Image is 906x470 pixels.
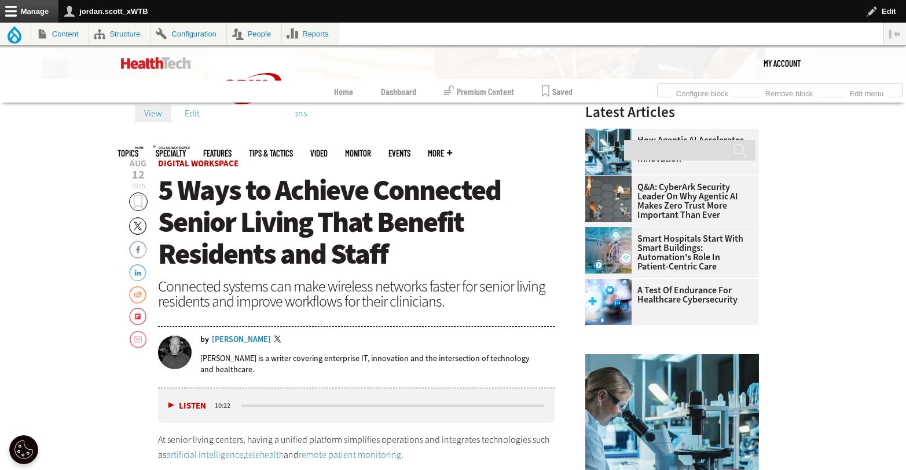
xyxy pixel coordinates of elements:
[158,279,555,309] div: Connected systems can make wireless networks faster for senior living residents and improve workf...
[310,149,328,158] a: Video
[121,57,191,69] img: Home
[168,402,206,410] button: Listen
[166,449,244,461] a: artificial intelligence
[118,149,138,158] span: Topics
[585,227,632,274] img: Smart hospital
[9,435,38,464] div: Cookie Settings
[227,23,281,45] a: People
[31,23,89,45] a: Content
[158,336,192,369] img: Brian Horowitz
[208,122,295,134] a: CDW
[131,181,145,191] span: 2025
[151,23,226,45] a: Configuration
[428,149,452,158] span: More
[845,86,888,99] a: Edit menu
[200,336,209,344] span: by
[213,400,239,411] div: duration
[585,227,637,236] a: Smart hospital
[200,353,555,375] p: [PERSON_NAME] is a writer covering enterprise IT, innovation and the intersection of technology a...
[282,23,339,45] a: Reports
[245,449,284,461] a: telehealth
[883,23,906,45] button: Vertical orientation
[249,149,293,158] a: Tips & Tactics
[9,435,38,464] button: Open Preferences
[585,183,752,220] a: Q&A: CyberArk Security Leader on Why Agentic AI Makes Zero Trust More Important Than Ever
[764,46,801,81] a: My Account
[585,279,632,325] img: Healthcare cybersecurity
[345,149,371,158] a: MonITor
[764,46,801,81] div: User menu
[274,336,284,345] a: Twitter
[381,81,416,103] a: Dashboard
[585,279,637,288] a: Healthcare cybersecurity
[585,234,752,271] a: Smart Hospitals Start With Smart Buildings: Automation's Role in Patient-Centric Care
[158,171,501,273] span: 5 Ways to Achieve Connected Senior Living That Benefit Residents and Staff
[203,149,232,158] a: Features
[89,23,151,45] a: Structure
[585,176,632,222] img: Group of humans and robots accessing a network
[585,129,632,175] img: scientist looks through microscope in lab
[388,149,410,158] a: Events
[542,81,573,103] a: Saved
[156,149,186,158] span: Specialty
[212,336,271,344] a: [PERSON_NAME]
[444,81,514,103] a: Premium Content
[585,286,752,304] a: A Test of Endurance for Healthcare Cybersecurity
[158,388,555,423] div: media player
[158,432,555,462] p: At senior living centers, having a unified platform simplifies operations and integrates technolo...
[761,86,817,99] a: Remove block
[299,449,401,461] a: remote patient monitoring
[129,169,148,181] span: 12
[672,86,733,99] a: Configure block
[585,129,637,138] a: scientist looks through microscope in lab
[585,176,637,185] a: Group of humans and robots accessing a network
[334,81,353,103] a: Home
[208,46,295,132] img: Home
